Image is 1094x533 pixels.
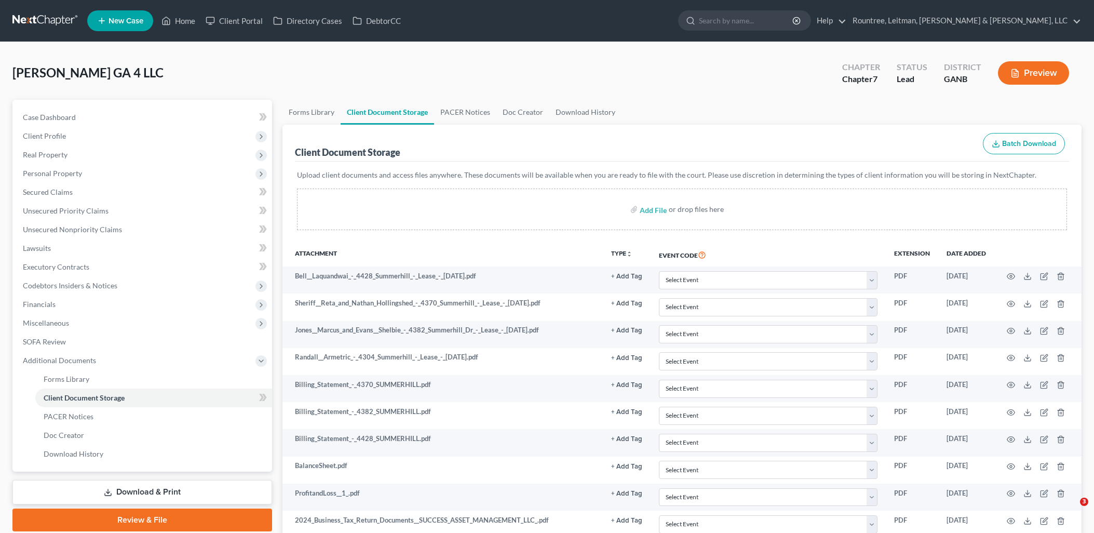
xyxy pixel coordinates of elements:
[109,17,143,25] span: New Case
[611,407,642,417] a: + Add Tag
[938,266,994,294] td: [DATE]
[611,409,642,416] button: + Add Tag
[611,517,642,524] button: + Add Tag
[944,73,981,85] div: GANB
[886,348,938,375] td: PDF
[611,298,642,308] a: + Add Tag
[15,332,272,351] a: SOFA Review
[886,375,938,402] td: PDF
[23,318,69,327] span: Miscellaneous
[873,74,877,84] span: 7
[282,243,603,266] th: Attachment
[15,258,272,276] a: Executory Contracts
[15,202,272,220] a: Unsecured Priority Claims
[23,131,66,140] span: Client Profile
[611,327,642,334] button: + Add Tag
[496,100,549,125] a: Doc Creator
[23,356,96,365] span: Additional Documents
[282,457,603,484] td: BalanceSheet.pdf
[847,11,1081,30] a: Rountree, Leitman, [PERSON_NAME] & [PERSON_NAME], LLC
[611,325,642,335] a: + Add Tag
[812,11,846,30] a: Help
[1002,139,1056,148] span: Batch Download
[23,281,117,290] span: Codebtors Insiders & Notices
[938,294,994,321] td: [DATE]
[699,11,794,30] input: Search by name...
[886,429,938,456] td: PDF
[669,204,724,215] div: or drop files here
[15,108,272,127] a: Case Dashboard
[35,370,272,389] a: Forms Library
[15,220,272,239] a: Unsecured Nonpriority Claims
[611,382,642,389] button: + Add Tag
[341,100,434,125] a: Client Document Storage
[611,380,642,390] a: + Add Tag
[611,488,642,498] a: + Add Tag
[938,375,994,402] td: [DATE]
[347,11,406,30] a: DebtorCC
[611,250,632,257] button: TYPEunfold_more
[1059,498,1084,523] iframe: Intercom live chat
[998,61,1069,85] button: Preview
[23,337,66,346] span: SOFA Review
[886,484,938,511] td: PDF
[886,243,938,266] th: Extension
[886,294,938,321] td: PDF
[611,300,642,307] button: + Add Tag
[44,431,84,439] span: Doc Creator
[35,407,272,426] a: PACER Notices
[938,457,994,484] td: [DATE]
[282,266,603,294] td: Bell__Laquandwai_-_4428_Summerhill_-_Lease_-_[DATE].pdf
[611,271,642,281] a: + Add Tag
[44,449,103,458] span: Download History
[35,426,272,445] a: Doc Creator
[897,73,927,85] div: Lead
[611,461,642,471] a: + Add Tag
[282,484,603,511] td: ProfitandLoss__1_.pdf
[611,273,642,280] button: + Add Tag
[549,100,622,125] a: Download History
[611,352,642,362] a: + Add Tag
[23,206,109,215] span: Unsecured Priority Claims
[842,61,880,73] div: Chapter
[23,225,122,234] span: Unsecured Nonpriority Claims
[282,321,603,348] td: Jones__Marcus_and_Evans__Shelbie_-_4382_Summerhill_Dr_-_Lease_-_[DATE].pdf
[611,515,642,525] a: + Add Tag
[842,73,880,85] div: Chapter
[12,65,164,80] span: [PERSON_NAME] GA 4 LLC
[886,266,938,294] td: PDF
[938,321,994,348] td: [DATE]
[938,402,994,429] td: [DATE]
[15,239,272,258] a: Lawsuits
[886,402,938,429] td: PDF
[1080,498,1088,506] span: 3
[651,243,886,266] th: Event Code
[282,348,603,375] td: Randall__Armetric_-_4304_Summerhill_-_Lease_-_[DATE].pdf
[282,375,603,402] td: Billing_Statement_-_4370_SUMMERHILL.pdf
[938,348,994,375] td: [DATE]
[35,445,272,463] a: Download History
[282,100,341,125] a: Forms Library
[12,509,272,531] a: Review & File
[626,251,632,257] i: unfold_more
[23,150,67,159] span: Real Property
[156,11,200,30] a: Home
[944,61,981,73] div: District
[200,11,268,30] a: Client Portal
[611,436,642,443] button: + Add Tag
[35,389,272,407] a: Client Document Storage
[282,429,603,456] td: Billing_Statement_-_4428_SUMMERHILL.pdf
[23,300,56,309] span: Financials
[611,434,642,444] a: + Add Tag
[938,484,994,511] td: [DATE]
[434,100,496,125] a: PACER Notices
[44,412,93,421] span: PACER Notices
[23,188,73,196] span: Secured Claims
[886,457,938,484] td: PDF
[297,170,1067,180] p: Upload client documents and access files anywhere. These documents will be available when you are...
[15,183,272,202] a: Secured Claims
[282,294,603,321] td: Sheriff__Reta_and_Nathan_Hollingshed_-_4370_Summerhill_-_Lease_-_[DATE].pdf
[23,244,51,252] span: Lawsuits
[23,262,89,271] span: Executory Contracts
[23,169,82,178] span: Personal Property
